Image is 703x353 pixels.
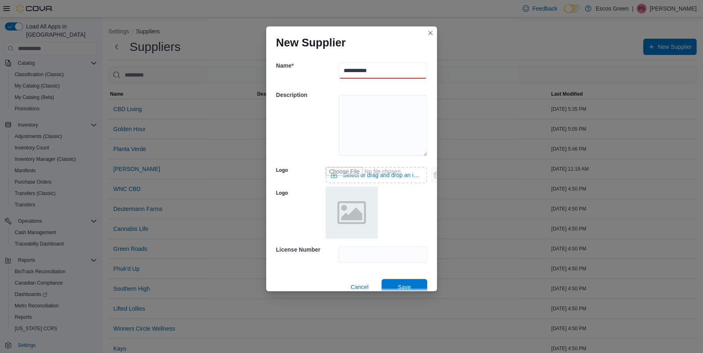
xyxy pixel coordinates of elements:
[347,279,372,295] button: Cancel
[350,283,368,291] span: Cancel
[276,87,337,103] h5: Description
[276,57,337,74] h5: Name
[276,167,288,173] label: Logo
[326,167,427,183] input: Use aria labels when no actual label is in use
[425,28,435,38] button: Closes this modal window
[276,190,288,196] label: Logo
[276,241,337,258] h5: License Number
[326,186,378,239] img: placeholder.png
[381,279,427,295] button: Save
[398,283,411,291] span: Save
[276,36,346,49] h1: New Supplier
